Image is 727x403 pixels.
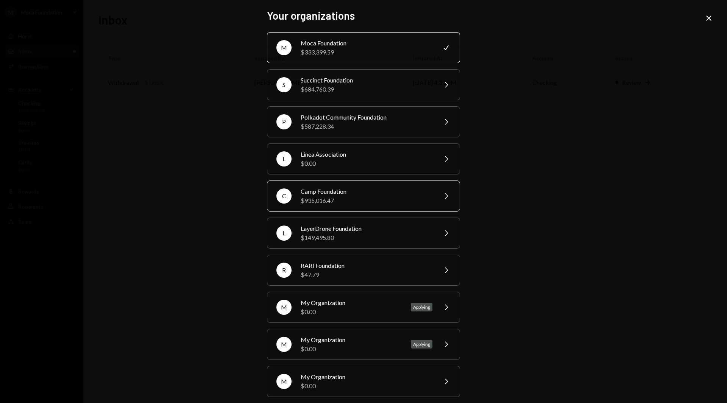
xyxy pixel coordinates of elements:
[301,76,432,85] div: Succinct Foundation
[301,113,432,122] div: Polkadot Community Foundation
[276,114,292,129] div: P
[276,40,292,55] div: M
[267,292,460,323] button: MMy Organization$0.00Applying
[267,8,460,23] h2: Your organizations
[267,106,460,137] button: PPolkadot Community Foundation$587,228.34
[301,372,432,381] div: My Organization
[301,48,432,57] div: $333,399.59
[301,224,432,233] div: LayerDrone Foundation
[301,39,432,48] div: Moca Foundation
[301,233,432,242] div: $149,495.80
[301,307,402,316] div: $0.00
[301,196,432,205] div: $935,016.47
[301,85,432,94] div: $684,760.39
[276,226,292,241] div: L
[276,151,292,166] div: L
[301,159,432,168] div: $0.00
[276,337,292,352] div: M
[301,122,432,131] div: $587,228.34
[301,261,432,270] div: RARI Foundation
[267,143,460,174] button: LLinea Association$0.00
[267,69,460,100] button: SSuccinct Foundation$684,760.39
[267,329,460,360] button: MMy Organization$0.00Applying
[301,344,402,353] div: $0.00
[301,270,432,279] div: $47.79
[301,187,432,196] div: Camp Foundation
[301,150,432,159] div: Linea Association
[267,32,460,63] button: MMoca Foundation$333,399.59
[267,180,460,212] button: CCamp Foundation$935,016.47
[276,263,292,278] div: R
[276,374,292,389] div: M
[301,381,432,391] div: $0.00
[301,335,402,344] div: My Organization
[411,340,432,349] div: Applying
[267,366,460,397] button: MMy Organization$0.00
[301,298,402,307] div: My Organization
[411,303,432,311] div: Applying
[267,255,460,286] button: RRARI Foundation$47.79
[276,188,292,204] div: C
[276,77,292,92] div: S
[267,218,460,249] button: LLayerDrone Foundation$149,495.80
[276,300,292,315] div: M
